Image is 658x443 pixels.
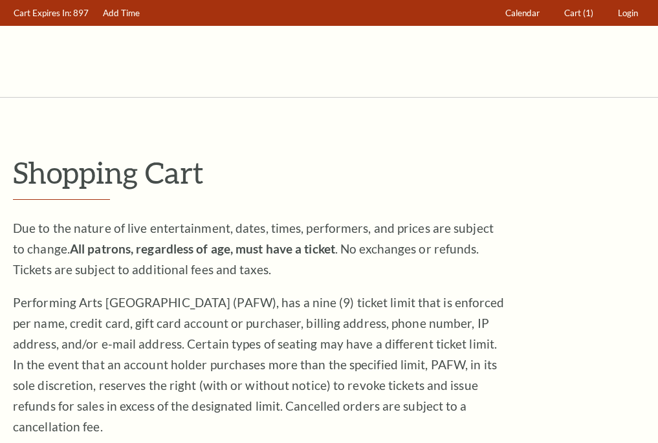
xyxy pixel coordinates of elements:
[618,8,638,18] span: Login
[13,221,494,277] span: Due to the nature of live entertainment, dates, times, performers, and prices are subject to chan...
[505,8,540,18] span: Calendar
[558,1,600,26] a: Cart (1)
[583,8,593,18] span: (1)
[564,8,581,18] span: Cart
[73,8,89,18] span: 897
[14,8,71,18] span: Cart Expires In:
[612,1,644,26] a: Login
[70,241,335,256] strong: All patrons, regardless of age, must have a ticket
[97,1,146,26] a: Add Time
[499,1,546,26] a: Calendar
[13,292,505,437] p: Performing Arts [GEOGRAPHIC_DATA] (PAFW), has a nine (9) ticket limit that is enforced per name, ...
[13,156,645,189] p: Shopping Cart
